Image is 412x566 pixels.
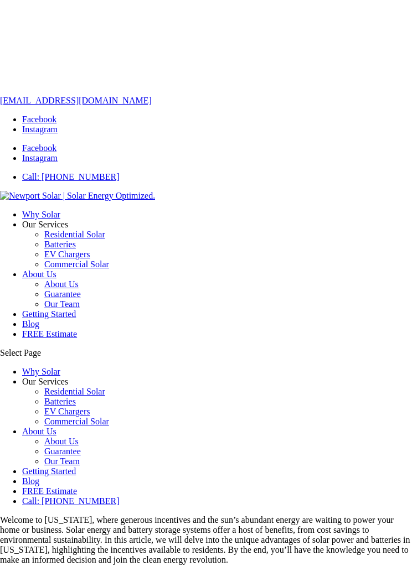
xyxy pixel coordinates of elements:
[44,456,80,466] a: Our Team
[22,172,120,181] a: Call: [PHONE_NUMBER]
[22,309,76,319] a: Getting Started
[22,319,39,329] a: Blog
[22,486,77,496] a: FREE Estimate
[22,269,56,279] a: About Us
[22,496,120,506] a: Call: [PHONE_NUMBER]
[44,446,81,456] a: Guarantee
[44,387,105,396] a: Residential Solar
[44,397,76,406] a: Batteries
[22,329,77,339] a: FREE Estimate
[44,417,109,426] a: Commercial Solar
[44,289,81,299] a: Guarantee
[22,210,60,219] a: Why Solar
[44,437,79,446] a: About Us
[22,427,56,436] a: About Us
[44,279,79,289] a: About Us
[44,240,76,249] a: Batteries
[44,230,105,239] a: Residential Solar
[22,466,76,476] a: Getting Started
[44,259,109,269] a: Commercial Solar
[22,143,56,153] a: Facebook
[22,377,68,386] a: Our Services
[44,407,90,416] a: EV Chargers
[22,220,68,229] a: Our Services
[22,124,58,134] a: Instagram
[44,299,80,309] a: Our Team
[22,153,58,163] a: Instagram
[22,476,39,486] a: Blog
[22,115,56,124] a: Facebook
[44,250,90,259] a: EV Chargers
[22,367,60,376] a: Why Solar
